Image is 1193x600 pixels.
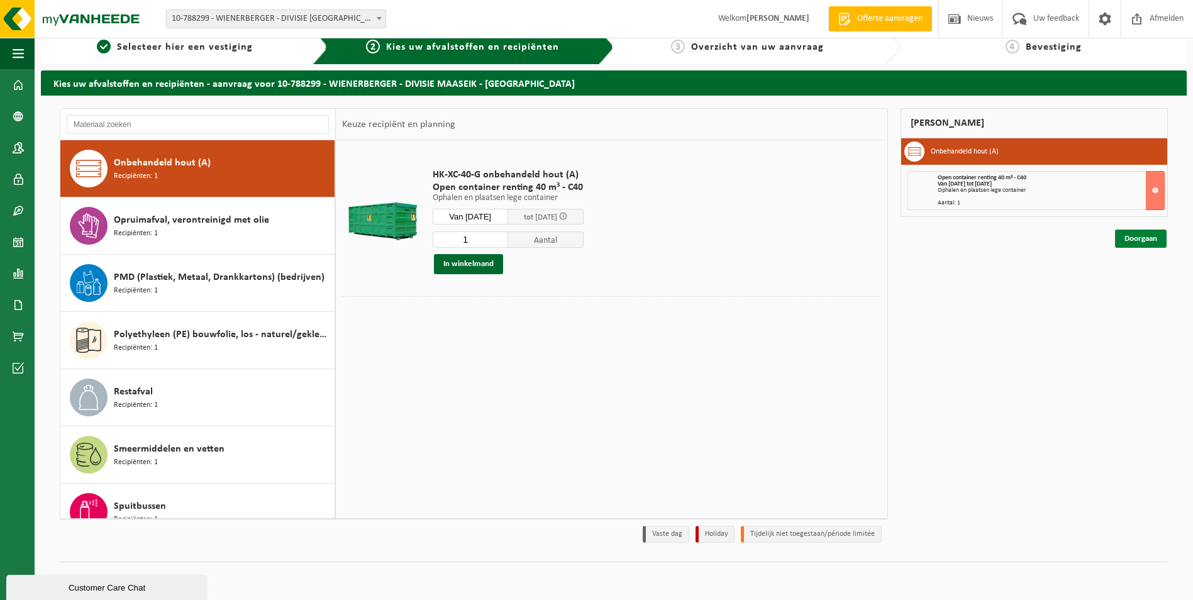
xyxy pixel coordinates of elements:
span: Recipiënten: 1 [114,228,158,240]
span: Open container renting 40 m³ - C40 [433,181,584,194]
span: Selecteer hier een vestiging [117,42,253,52]
span: Recipiënten: 1 [114,514,158,526]
a: Offerte aanvragen [828,6,932,31]
span: Recipiënten: 1 [114,457,158,469]
span: Open container renting 40 m³ - C40 [938,174,1026,181]
span: Smeermiddelen en vetten [114,442,225,457]
div: Ophalen en plaatsen lege container [938,187,1165,194]
button: In winkelmand [434,254,503,274]
span: 3 [671,40,685,53]
span: Restafval [114,384,153,399]
div: Keuze recipiënt en planning [336,109,462,140]
span: 10-788299 - WIENERBERGER - DIVISIE MAASEIK - MAASEIK [166,9,386,28]
a: Doorgaan [1115,230,1167,248]
span: Bevestiging [1026,42,1082,52]
iframe: chat widget [6,572,210,600]
span: Onbehandeld hout (A) [114,155,211,170]
p: Ophalen en plaatsen lege container [433,194,584,203]
div: Aantal: 1 [938,200,1165,206]
span: 2 [366,40,380,53]
span: Offerte aanvragen [854,13,926,25]
button: Opruimafval, verontreinigd met olie Recipiënten: 1 [60,197,335,255]
button: Spuitbussen Recipiënten: 1 [60,484,335,541]
button: Smeermiddelen en vetten Recipiënten: 1 [60,426,335,484]
button: PMD (Plastiek, Metaal, Drankkartons) (bedrijven) Recipiënten: 1 [60,255,335,312]
strong: [PERSON_NAME] [746,14,809,23]
span: 4 [1006,40,1019,53]
button: Polyethyleen (PE) bouwfolie, los - naturel/gekleurd Recipiënten: 1 [60,312,335,369]
button: Restafval Recipiënten: 1 [60,369,335,426]
span: Polyethyleen (PE) bouwfolie, los - naturel/gekleurd [114,327,331,342]
span: Spuitbussen [114,499,166,514]
span: Opruimafval, verontreinigd met olie [114,213,269,228]
span: Aantal [508,231,584,248]
h3: Onbehandeld hout (A) [931,142,999,162]
span: Recipiënten: 1 [114,285,158,297]
button: Onbehandeld hout (A) Recipiënten: 1 [60,140,335,197]
div: [PERSON_NAME] [901,108,1168,138]
span: 10-788299 - WIENERBERGER - DIVISIE MAASEIK - MAASEIK [167,10,386,28]
span: Recipiënten: 1 [114,342,158,354]
span: 1 [97,40,111,53]
li: Holiday [696,526,735,543]
strong: Van [DATE] tot [DATE] [938,181,992,187]
input: Materiaal zoeken [67,115,329,134]
li: Vaste dag [643,526,689,543]
span: PMD (Plastiek, Metaal, Drankkartons) (bedrijven) [114,270,325,285]
span: Recipiënten: 1 [114,170,158,182]
input: Selecteer datum [433,209,508,225]
li: Tijdelijk niet toegestaan/période limitée [741,526,882,543]
span: Kies uw afvalstoffen en recipiënten [386,42,559,52]
h2: Kies uw afvalstoffen en recipiënten - aanvraag voor 10-788299 - WIENERBERGER - DIVISIE MAASEIK - ... [41,70,1187,95]
span: Overzicht van uw aanvraag [691,42,824,52]
span: tot [DATE] [524,213,557,221]
a: 1Selecteer hier een vestiging [47,40,302,55]
span: Recipiënten: 1 [114,399,158,411]
span: HK-XC-40-G onbehandeld hout (A) [433,169,584,181]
